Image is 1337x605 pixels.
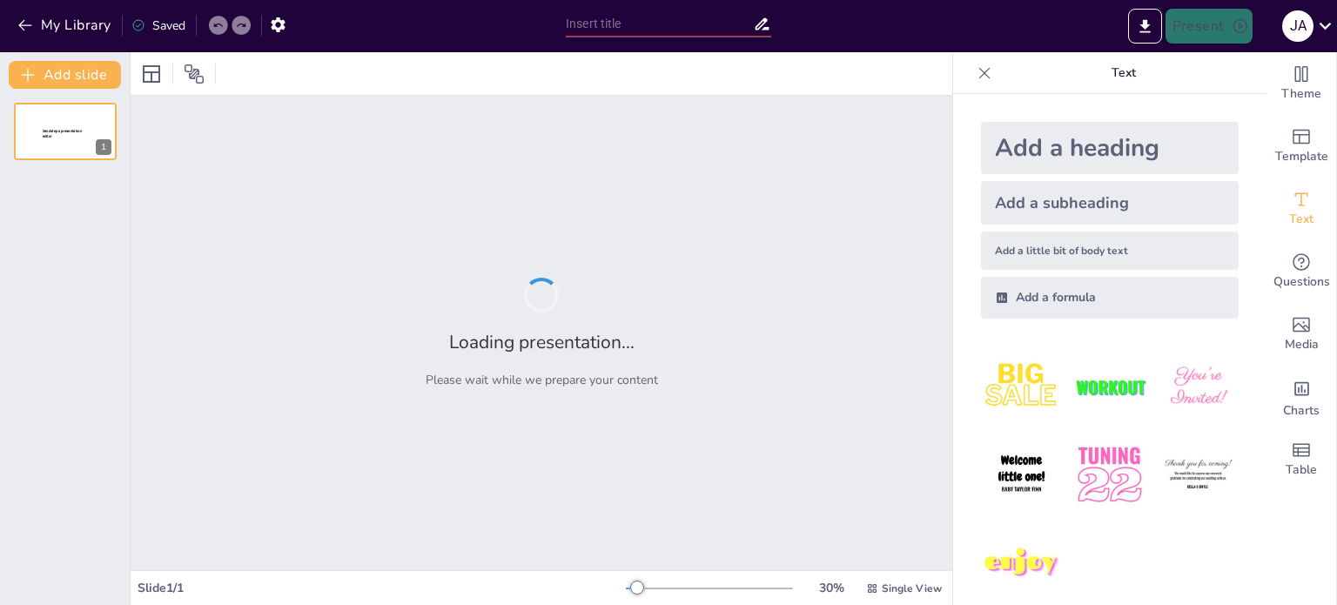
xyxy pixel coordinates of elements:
img: 5.jpeg [1069,434,1150,515]
div: Saved [131,17,185,34]
div: Add text boxes [1266,178,1336,240]
p: Please wait while we prepare your content [426,372,658,388]
button: Present [1166,9,1253,44]
div: Get real-time input from your audience [1266,240,1336,303]
img: 1.jpeg [981,346,1062,427]
button: Add slide [9,61,121,89]
div: Add a subheading [981,181,1239,225]
div: Change the overall theme [1266,52,1336,115]
div: Layout [138,60,165,88]
div: 30 % [810,580,852,596]
img: 7.jpeg [981,523,1062,604]
div: Add ready made slides [1266,115,1336,178]
div: Add a heading [981,122,1239,174]
span: Media [1285,335,1319,354]
span: Table [1286,460,1317,480]
span: Template [1275,147,1328,166]
span: Position [184,64,205,84]
button: My Library [13,11,118,39]
img: 6.jpeg [1158,434,1239,515]
span: Text [1289,210,1313,229]
button: J A [1282,9,1313,44]
div: Slide 1 / 1 [138,580,626,596]
span: Theme [1281,84,1321,104]
img: 2.jpeg [1069,346,1150,427]
div: Add a table [1266,428,1336,491]
span: Charts [1283,401,1320,420]
button: Export to PowerPoint [1128,9,1162,44]
span: Questions [1273,272,1330,292]
div: 1 [14,103,117,160]
div: Add a formula [981,277,1239,319]
h2: Loading presentation... [449,330,635,354]
span: Single View [882,581,942,595]
div: J A [1282,10,1313,42]
img: 4.jpeg [981,434,1062,515]
div: Add a little bit of body text [981,232,1239,270]
p: Text [998,52,1249,94]
span: Sendsteps presentation editor [43,129,82,138]
input: Insert title [566,11,753,37]
div: Add charts and graphs [1266,366,1336,428]
div: Add images, graphics, shapes or video [1266,303,1336,366]
img: 3.jpeg [1158,346,1239,427]
div: 1 [96,139,111,155]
